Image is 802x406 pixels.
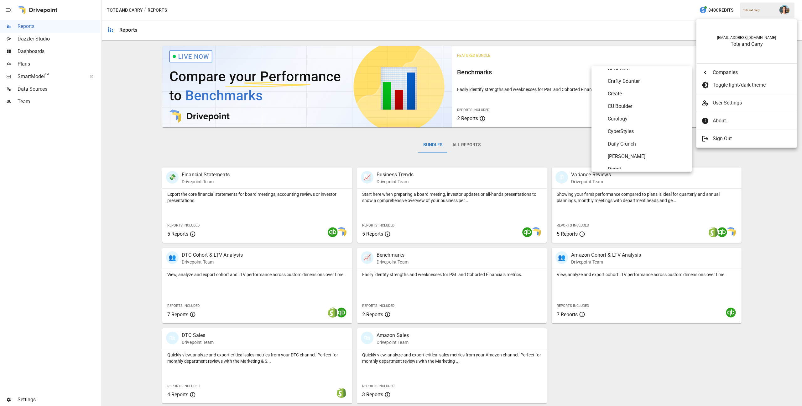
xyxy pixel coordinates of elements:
[713,117,792,125] span: About...
[608,115,687,123] span: Curology
[703,41,790,47] div: Tote and Carry
[608,65,687,72] span: CPAPcom
[608,165,687,173] span: Dandi
[713,135,792,142] span: Sign Out
[713,69,792,76] span: Companies
[608,153,687,160] span: [PERSON_NAME]
[608,77,687,85] span: Crafty Counter
[608,103,687,110] span: CU Boulder
[713,99,792,107] span: User Settings
[608,140,687,148] span: Daily Crunch
[608,90,687,98] span: Create
[608,128,687,135] span: CyberStyles
[713,81,792,89] span: Toggle light/dark theme
[703,35,790,40] div: [EMAIL_ADDRESS][DOMAIN_NAME]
